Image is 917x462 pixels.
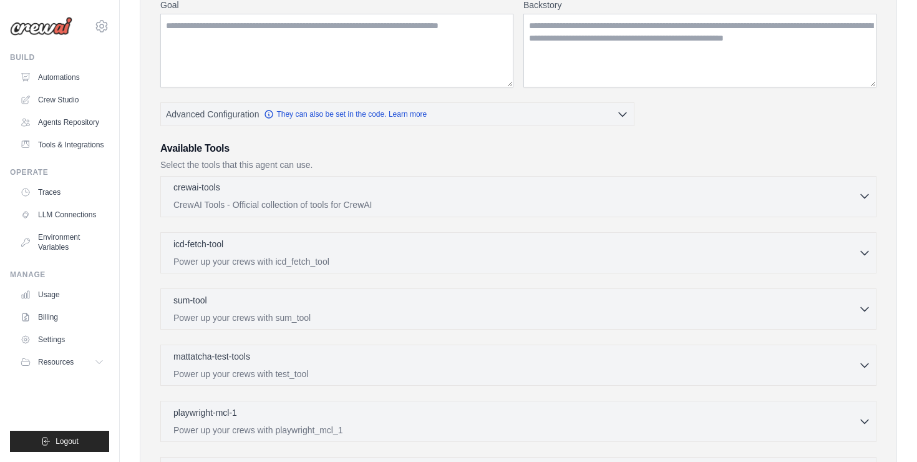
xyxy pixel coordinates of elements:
a: Crew Studio [15,90,109,110]
p: sum-tool [173,294,207,307]
span: Logout [56,436,79,446]
button: Resources [15,352,109,372]
p: icd-fetch-tool [173,238,223,250]
span: Advanced Configuration [166,108,259,120]
p: Power up your crews with playwright_mcl_1 [173,424,858,436]
a: They can also be set in the code. Learn more [264,109,427,119]
a: Traces [15,182,109,202]
a: Environment Variables [15,227,109,257]
div: Operate [10,167,109,177]
button: Advanced Configuration They can also be set in the code. Learn more [161,103,634,125]
button: mattatcha-test-tools Power up your crews with test_tool [166,350,871,380]
a: LLM Connections [15,205,109,225]
p: CrewAI Tools - Official collection of tools for CrewAI [173,199,858,211]
p: playwright-mcl-1 [173,406,237,419]
a: Agents Repository [15,112,109,132]
div: Build [10,52,109,62]
button: sum-tool Power up your crews with sum_tool [166,294,871,324]
a: Settings [15,330,109,350]
a: Billing [15,307,109,327]
button: playwright-mcl-1 Power up your crews with playwright_mcl_1 [166,406,871,436]
a: Usage [15,285,109,305]
p: Power up your crews with sum_tool [173,312,858,324]
button: icd-fetch-tool Power up your crews with icd_fetch_tool [166,238,871,268]
p: Select the tools that this agent can use. [160,159,876,171]
p: crewai-tools [173,181,220,194]
p: Power up your crews with icd_fetch_tool [173,255,858,268]
div: Manage [10,270,109,280]
a: Automations [15,67,109,87]
img: Logo [10,17,72,36]
button: crewai-tools CrewAI Tools - Official collection of tools for CrewAI [166,181,871,211]
p: Power up your crews with test_tool [173,368,858,380]
h3: Available Tools [160,141,876,156]
span: Resources [38,357,74,367]
button: Logout [10,431,109,452]
a: Tools & Integrations [15,135,109,155]
p: mattatcha-test-tools [173,350,250,363]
